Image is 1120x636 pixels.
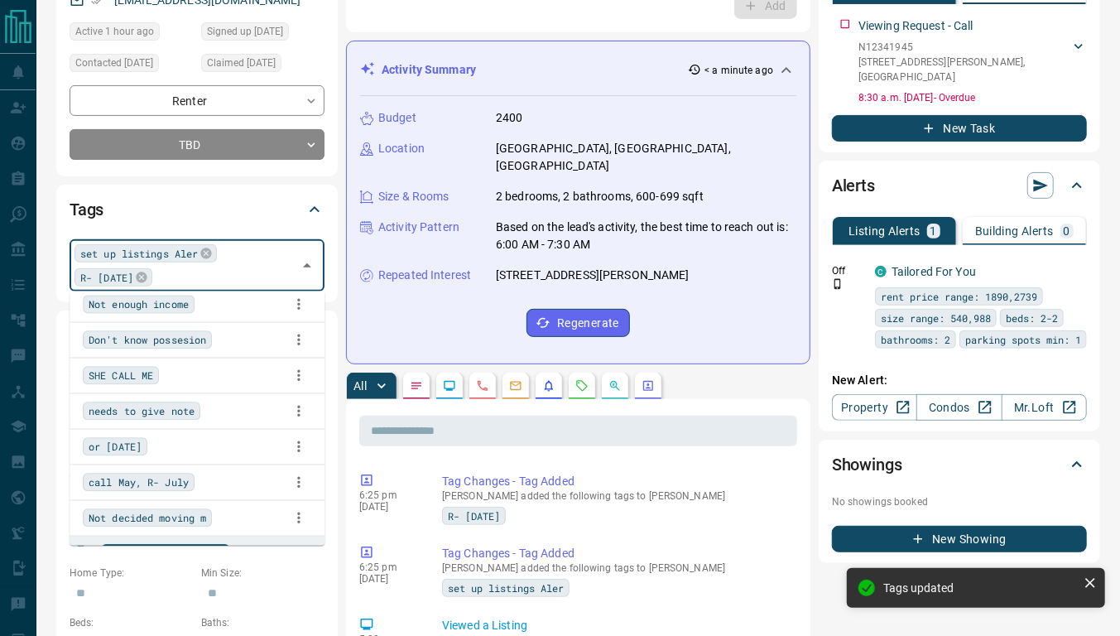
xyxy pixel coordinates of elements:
span: R- [DATE] [80,269,133,286]
p: [STREET_ADDRESS][PERSON_NAME] , [GEOGRAPHIC_DATA] [858,55,1070,84]
span: Don't know possesion [89,332,206,349]
span: set up listings Aler [448,580,564,596]
span: bathrooms: 2 [881,331,950,348]
div: Activity Summary< a minute ago [360,55,796,85]
p: Tag Changes - Tag Added [442,545,791,562]
p: Activity Summary [382,61,476,79]
div: TBD [70,129,324,160]
h2: Alerts [832,172,875,199]
p: Baths: [201,615,324,630]
p: N12341945 [858,40,1070,55]
p: Off [832,263,865,278]
span: Active 1 hour ago [75,23,154,40]
span: call May, R- July [89,475,189,491]
p: [STREET_ADDRESS][PERSON_NAME] [496,267,690,284]
span: size range: 540,988 [881,310,991,326]
svg: Requests [575,379,589,393]
p: 2400 [496,109,523,127]
span: Claimed [DATE] [207,55,276,71]
div: Wed Jul 30 2025 [201,54,324,77]
svg: Listing Alerts [542,379,555,393]
p: 6:25 pm [359,561,417,573]
span: set up listings Aler [80,245,198,262]
p: Location [378,140,425,157]
p: Building Alerts [975,225,1054,237]
div: Renter [70,85,324,116]
p: Home Type: [70,566,193,581]
button: Close [296,254,319,277]
p: Listing Alerts [848,225,921,237]
span: Not decided moving m [89,510,206,527]
span: Signed up [DATE] [207,23,283,40]
span: R- [DATE] [448,508,500,524]
span: Not enough income [89,296,189,313]
p: 8:30 a.m. [DATE] - Overdue [858,90,1087,105]
p: Min Size: [201,566,324,581]
button: Regenerate [526,309,630,337]
svg: Agent Actions [642,379,655,393]
span: needs to give note [89,403,195,420]
h2: Showings [832,451,902,478]
div: condos.ca [875,266,887,277]
div: Tags [70,190,324,229]
a: Mr.Loft [1002,394,1087,421]
div: N12341945[STREET_ADDRESS][PERSON_NAME],[GEOGRAPHIC_DATA] [858,36,1087,88]
p: [DATE] [359,573,417,585]
svg: Push Notification Only [832,278,844,290]
p: Budget [378,109,416,127]
p: Tag Changes - Tag Added [442,473,791,490]
div: set up listings Aler [75,244,217,263]
div: Wed Aug 30 2023 [201,22,324,46]
p: [PERSON_NAME] added the following tags to [PERSON_NAME] [442,490,791,502]
p: No showings booked [832,494,1087,509]
a: Property [832,394,917,421]
p: 2 bedrooms, 2 bathrooms, 600-699 sqft [496,188,704,205]
p: [DATE] [359,501,417,513]
div: Showings [832,445,1087,484]
div: R- [DATE] [75,268,152,287]
svg: Lead Browsing Activity [443,379,456,393]
p: < a minute ago [704,63,773,78]
div: Alerts [832,166,1087,205]
span: beds: 2-2 [1006,310,1058,326]
h2: Tags [70,196,103,223]
p: 6:25 pm [359,489,417,501]
span: parking spots min: 1 [965,331,1081,348]
div: Tags updated [883,581,1077,595]
p: Size & Rooms [378,188,449,205]
a: Condos [916,394,1002,421]
div: Wed Jul 30 2025 [70,54,193,77]
p: Based on the lead's activity, the best time to reach out is: 6:00 AM - 7:30 AM [496,219,796,253]
svg: Emails [509,379,522,393]
span: set up listings Aler [107,546,224,562]
span: SHE CALL ME [89,368,153,384]
svg: Opportunities [608,379,622,393]
p: 0 [1064,225,1070,237]
p: Repeated Interest [378,267,471,284]
svg: Calls [476,379,489,393]
p: New Alert: [832,372,1087,389]
p: All [353,380,367,392]
p: Viewed a Listing [442,617,791,634]
div: Thu Aug 14 2025 [70,22,193,46]
span: rent price range: 1890,2739 [881,288,1037,305]
p: [GEOGRAPHIC_DATA], [GEOGRAPHIC_DATA], [GEOGRAPHIC_DATA] [496,140,796,175]
button: New Task [832,115,1087,142]
p: Activity Pattern [378,219,459,236]
a: Tailored For You [892,265,976,278]
p: 1 [930,225,937,237]
button: New Showing [832,526,1087,552]
p: [PERSON_NAME] added the following tags to [PERSON_NAME] [442,562,791,574]
span: Contacted [DATE] [75,55,153,71]
span: or [DATE] [89,439,142,455]
p: Beds: [70,615,193,630]
p: Viewing Request - Call [858,17,973,35]
svg: Notes [410,379,423,393]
